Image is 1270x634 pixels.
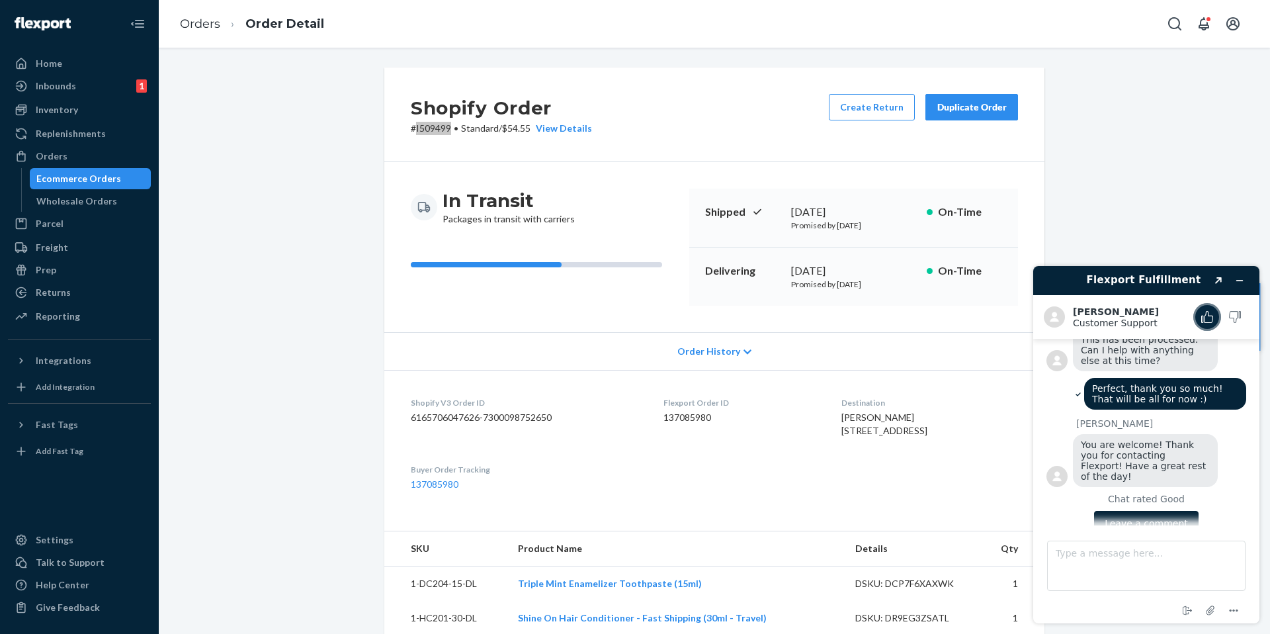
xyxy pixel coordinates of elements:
div: Inbounds [36,79,76,93]
a: Wholesale Orders [30,191,151,212]
h3: In Transit [443,189,575,212]
div: Replenishments [36,127,106,140]
a: Reporting [8,306,151,327]
th: Product Name [507,531,845,566]
a: Orders [180,17,220,31]
iframe: Find more information here [1023,255,1270,634]
dt: Flexport Order ID [663,397,820,408]
dd: 137085980 [663,411,820,424]
div: Wholesale Orders [36,195,117,208]
div: Inventory [36,103,78,116]
span: Standard [461,122,499,134]
span: Order History [677,345,740,358]
h2: Shopify Order [411,94,592,122]
dt: Shopify V3 Order ID [411,397,642,408]
div: DSKU: DCP7F6XAXWK [855,577,980,590]
dt: Destination [841,397,1018,408]
div: Returns [36,286,71,299]
button: Duplicate Order [925,94,1018,120]
div: [DATE] [791,263,916,279]
button: Open Search Box [1162,11,1188,37]
button: Close Navigation [124,11,151,37]
a: Help Center [8,574,151,596]
button: Talk to Support [8,552,151,573]
a: 137085980 [411,478,458,490]
th: Qty [990,531,1044,566]
a: Orders [8,146,151,167]
p: Shipped [705,204,781,220]
div: [DATE] [791,204,916,220]
a: Ecommerce Orders [30,168,151,189]
dd: 6165706047626-7300098752650 [411,411,642,424]
div: Home [36,57,62,70]
p: # I509499 / $54.55 [411,122,592,135]
div: Help Center [36,578,89,592]
th: Details [845,531,990,566]
button: Open account menu [1220,11,1246,37]
a: Freight [8,237,151,258]
a: Replenishments [8,123,151,144]
div: Fast Tags [36,418,78,431]
img: Flexport logo [15,17,71,30]
p: Promised by [DATE] [791,220,916,231]
span: Chat [31,9,58,21]
button: Create Return [829,94,915,120]
div: Settings [36,533,73,547]
button: Open notifications [1191,11,1217,37]
button: View Details [530,122,592,135]
a: Inventory [8,99,151,120]
div: Duplicate Order [937,101,1007,114]
td: 1 [990,566,1044,602]
button: Integrations [8,350,151,371]
p: On-Time [938,204,1002,220]
th: SKU [384,531,507,566]
a: Home [8,53,151,74]
dt: Buyer Order Tracking [411,464,642,475]
p: Delivering [705,263,781,279]
a: Settings [8,529,151,551]
div: Add Integration [36,381,95,392]
div: Ecommerce Orders [36,172,121,185]
a: Parcel [8,213,151,234]
ol: breadcrumbs [169,5,335,44]
a: Add Fast Tag [8,441,151,462]
a: Add Integration [8,377,151,398]
span: [PERSON_NAME] [STREET_ADDRESS] [841,412,927,436]
div: Talk to Support [36,556,105,569]
div: Prep [36,263,56,277]
div: Integrations [36,354,91,367]
a: Inbounds1 [8,75,151,97]
div: Give Feedback [36,601,100,614]
button: Give Feedback [8,597,151,618]
a: Shine On Hair Conditioner - Fast Shipping (30ml - Travel) [518,612,767,623]
div: Reporting [36,310,80,323]
p: On-Time [938,263,1002,279]
div: Orders [36,150,67,163]
div: Add Fast Tag [36,445,83,457]
div: Parcel [36,217,63,230]
button: Fast Tags [8,414,151,435]
a: Returns [8,282,151,303]
div: Freight [36,241,68,254]
div: Packages in transit with carriers [443,189,575,226]
a: Triple Mint Enamelizer Toothpaste (15ml) [518,578,702,589]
